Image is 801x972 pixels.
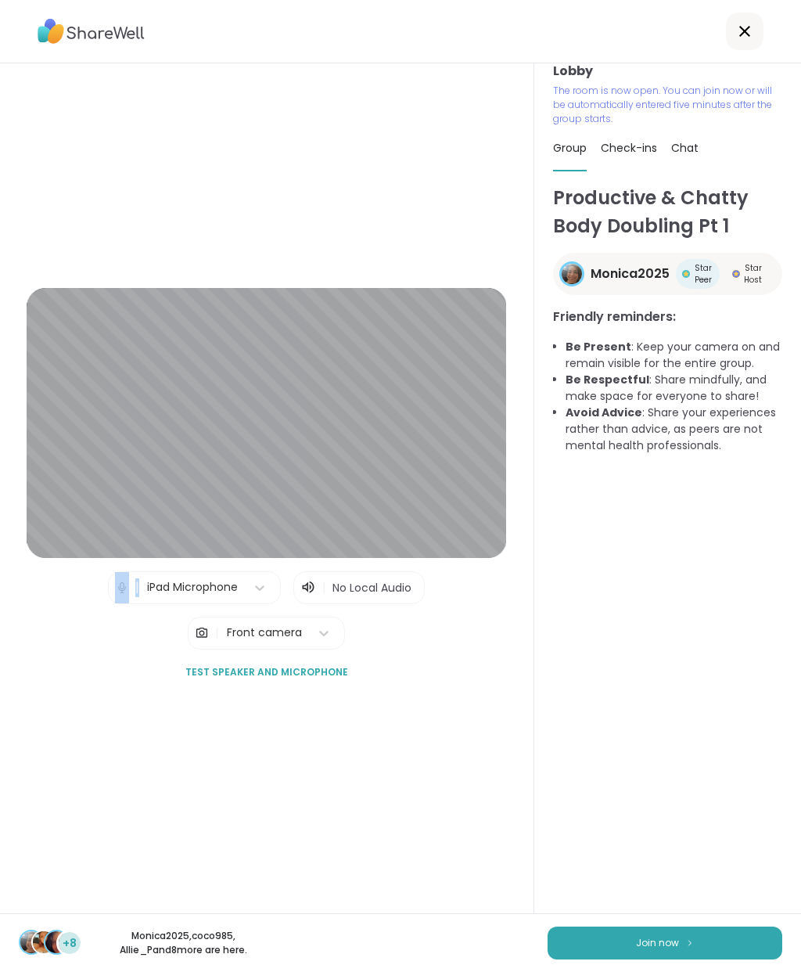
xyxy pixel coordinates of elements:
img: Microphone [115,572,129,603]
span: No Local Audio [332,580,411,596]
span: Test speaker and microphone [185,665,348,679]
span: Check-ins [601,140,657,156]
h3: Friendly reminders: [553,308,782,326]
img: Monica2025 [562,264,582,284]
span: Join now [636,936,679,950]
b: Be Present [566,339,631,355]
span: Star Host [743,262,763,286]
span: Monica2025 [591,265,670,283]
button: Join now [548,927,782,959]
h3: Lobby [553,62,782,81]
img: coco985 [33,931,55,953]
img: Camera [195,617,209,649]
img: Star Host [732,270,740,278]
div: iPad Microphone [147,579,238,596]
li: : Keep your camera on and remain visible for the entire group. [566,339,782,372]
img: Monica2025 [20,931,42,953]
img: ShareWell Logo [38,13,145,49]
span: | [215,617,219,649]
b: Avoid Advice [566,405,642,420]
p: The room is now open. You can join now or will be automatically entered five minutes after the gr... [553,84,778,126]
span: +8 [63,935,77,952]
a: Monica2025Monica2025Star PeerStar PeerStar HostStar Host [553,253,782,295]
button: Test speaker and microphone [179,656,354,689]
img: ShareWell Logomark [685,938,695,947]
span: Group [553,140,587,156]
span: | [135,572,139,603]
h1: Productive & Chatty Body Doubling Pt 1 [553,184,782,240]
span: Star Peer [693,262,713,286]
span: | [322,578,326,597]
img: Allie_P [45,931,67,953]
li: : Share mindfully, and make space for everyone to share! [566,372,782,405]
img: Star Peer [682,270,690,278]
li: : Share your experiences rather than advice, as peers are not mental health professionals. [566,405,782,454]
span: Chat [671,140,699,156]
p: Monica2025 , coco985 , Allie_P and 8 more are here. [95,929,271,957]
div: Front camera [227,625,302,641]
b: Be Respectful [566,372,649,387]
